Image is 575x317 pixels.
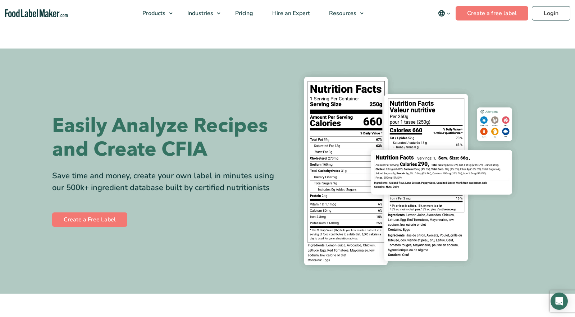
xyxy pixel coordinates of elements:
span: Pricing [233,9,254,17]
span: Products [140,9,166,17]
span: Industries [185,9,214,17]
div: Open Intercom Messenger [551,293,568,310]
a: Login [532,6,570,20]
span: Resources [327,9,357,17]
h1: Easily Analyze Recipes and Create CFIA [52,114,282,161]
a: Create a Free Label [52,212,127,227]
div: Save time and money, create your own label in minutes using our 500k+ ingredient database built b... [52,170,282,194]
a: Create a free label [456,6,528,20]
span: Hire an Expert [270,9,311,17]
